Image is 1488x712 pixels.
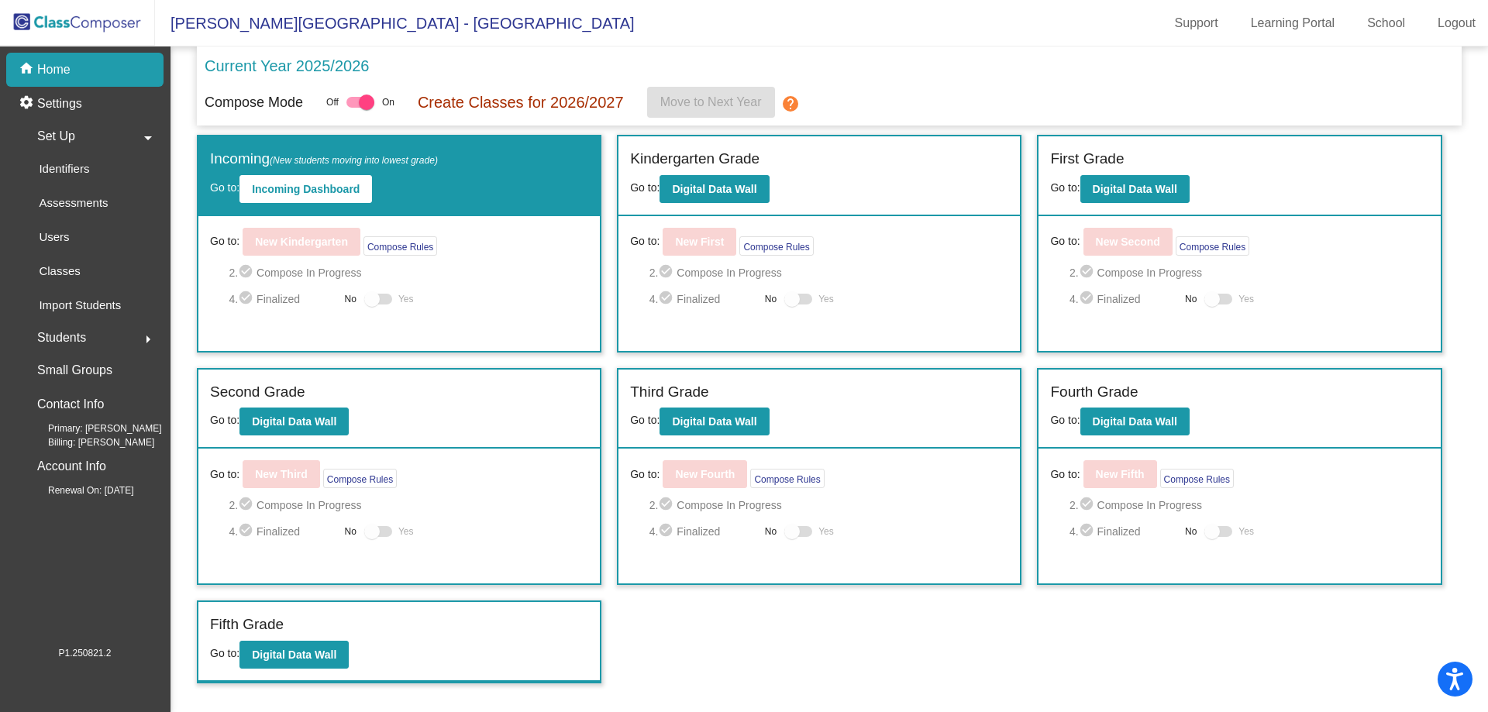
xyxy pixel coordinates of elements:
[660,95,762,108] span: Move to Next Year
[323,469,397,488] button: Compose Rules
[1238,290,1254,308] span: Yes
[239,641,349,669] button: Digital Data Wall
[255,468,308,480] b: New Third
[672,183,756,195] b: Digital Data Wall
[1238,11,1348,36] a: Learning Portal
[660,175,769,203] button: Digital Data Wall
[675,236,724,248] b: New First
[382,95,394,109] span: On
[1093,183,1177,195] b: Digital Data Wall
[345,525,356,538] span: No
[1080,175,1190,203] button: Digital Data Wall
[23,483,133,497] span: Renewal On: [DATE]
[658,496,677,514] mat-icon: check_circle
[39,296,121,315] p: Import Students
[1093,415,1177,428] b: Digital Data Wall
[252,183,360,195] b: Incoming Dashboard
[765,292,777,306] span: No
[238,263,257,282] mat-icon: check_circle
[663,228,736,256] button: New First
[1069,522,1177,541] span: 4. Finalized
[270,155,438,166] span: (New students moving into lowest grade)
[1069,496,1429,514] span: 2. Compose In Progress
[1050,148,1124,170] label: First Grade
[1185,292,1197,306] span: No
[37,95,82,113] p: Settings
[1069,290,1177,308] span: 4. Finalized
[205,92,303,113] p: Compose Mode
[39,262,80,280] p: Classes
[37,60,71,79] p: Home
[210,414,239,426] span: Go to:
[155,11,635,36] span: [PERSON_NAME][GEOGRAPHIC_DATA] - [GEOGRAPHIC_DATA]
[210,233,239,249] span: Go to:
[818,290,834,308] span: Yes
[1050,181,1080,194] span: Go to:
[39,228,69,246] p: Users
[345,292,356,306] span: No
[37,394,104,415] p: Contact Info
[37,327,86,349] span: Students
[238,496,257,514] mat-icon: check_circle
[649,290,757,308] span: 4. Finalized
[1083,228,1173,256] button: New Second
[1050,414,1080,426] span: Go to:
[139,330,157,349] mat-icon: arrow_right
[210,466,239,483] span: Go to:
[210,148,438,170] label: Incoming
[630,381,708,404] label: Third Grade
[1080,408,1190,435] button: Digital Data Wall
[398,290,414,308] span: Yes
[210,647,239,659] span: Go to:
[1238,522,1254,541] span: Yes
[326,95,339,109] span: Off
[139,129,157,147] mat-icon: arrow_drop_down
[229,263,588,282] span: 2. Compose In Progress
[37,359,112,381] p: Small Groups
[252,415,336,428] b: Digital Data Wall
[37,456,106,477] p: Account Info
[630,181,660,194] span: Go to:
[210,181,239,194] span: Go to:
[649,263,1009,282] span: 2. Compose In Progress
[672,415,756,428] b: Digital Data Wall
[210,614,284,636] label: Fifth Grade
[238,522,257,541] mat-icon: check_circle
[39,160,89,178] p: Identifiers
[243,460,320,488] button: New Third
[1355,11,1417,36] a: School
[1185,525,1197,538] span: No
[23,421,162,435] span: Primary: [PERSON_NAME]
[1425,11,1488,36] a: Logout
[765,525,777,538] span: No
[1079,290,1097,308] mat-icon: check_circle
[647,87,775,118] button: Move to Next Year
[238,290,257,308] mat-icon: check_circle
[1079,263,1097,282] mat-icon: check_circle
[398,522,414,541] span: Yes
[239,175,372,203] button: Incoming Dashboard
[649,496,1009,514] span: 2. Compose In Progress
[818,522,834,541] span: Yes
[39,194,108,212] p: Assessments
[1162,11,1231,36] a: Support
[1069,263,1429,282] span: 2. Compose In Progress
[243,228,360,256] button: New Kindergarten
[1083,460,1157,488] button: New Fifth
[630,466,660,483] span: Go to:
[630,233,660,249] span: Go to:
[252,648,336,661] b: Digital Data Wall
[658,290,677,308] mat-icon: check_circle
[658,263,677,282] mat-icon: check_circle
[739,236,813,256] button: Compose Rules
[1050,233,1080,249] span: Go to:
[630,414,660,426] span: Go to:
[1096,236,1160,248] b: New Second
[750,469,824,488] button: Compose Rules
[19,60,37,79] mat-icon: home
[1079,496,1097,514] mat-icon: check_circle
[1079,522,1097,541] mat-icon: check_circle
[255,236,348,248] b: New Kindergarten
[418,91,624,114] p: Create Classes for 2026/2027
[229,290,336,308] span: 4. Finalized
